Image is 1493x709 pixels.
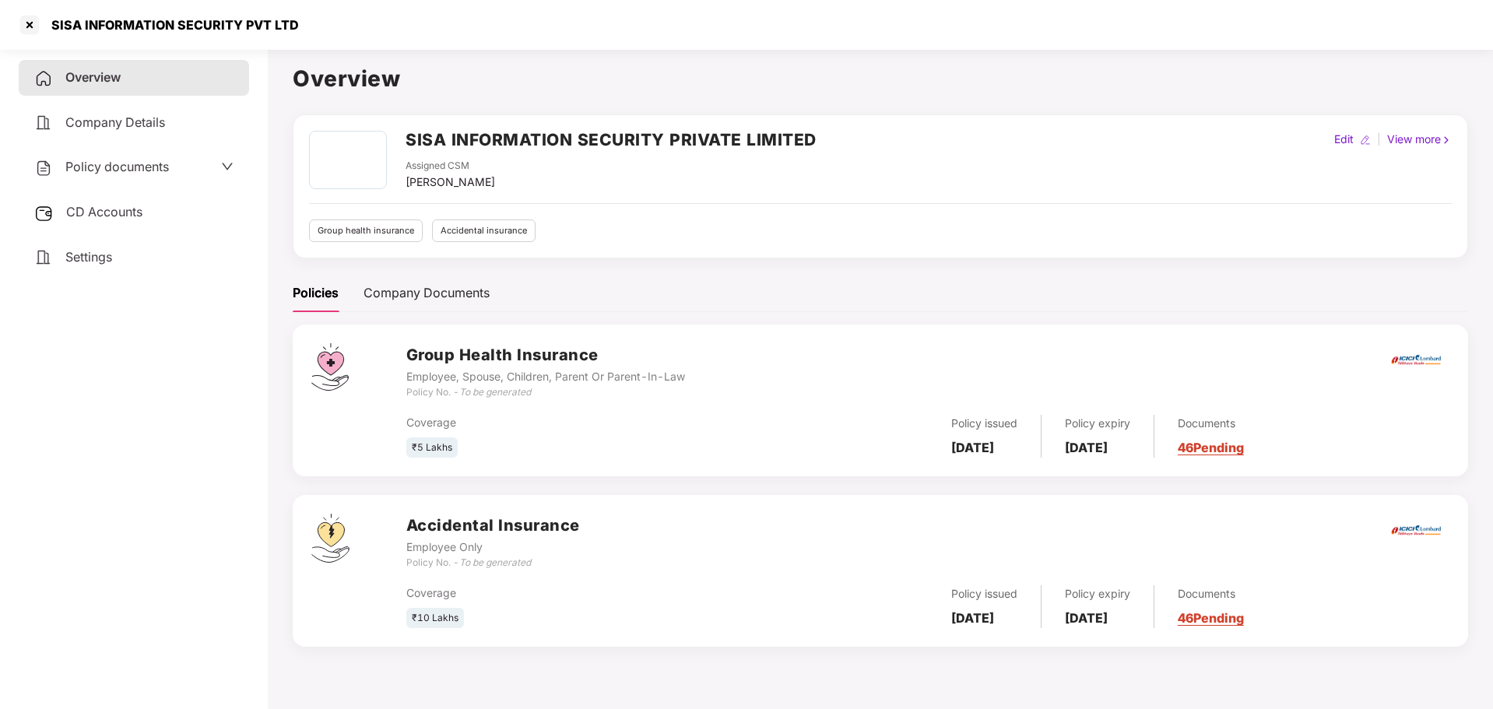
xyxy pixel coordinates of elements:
a: 46 Pending [1178,440,1244,455]
div: Employee Only [406,539,580,556]
h3: Group Health Insurance [406,343,685,367]
div: Policy expiry [1065,585,1130,602]
div: Policy issued [951,415,1017,432]
b: [DATE] [951,610,994,626]
img: svg+xml;base64,PHN2ZyB4bWxucz0iaHR0cDovL3d3dy53My5vcmcvMjAwMC9zdmciIHdpZHRoPSIyNCIgaGVpZ2h0PSIyNC... [34,248,53,267]
div: ₹10 Lakhs [406,608,464,629]
h2: SISA INFORMATION SECURITY PRIVATE LIMITED [406,127,817,153]
span: Policy documents [65,159,169,174]
img: svg+xml;base64,PHN2ZyB4bWxucz0iaHR0cDovL3d3dy53My5vcmcvMjAwMC9zdmciIHdpZHRoPSIyNCIgaGVpZ2h0PSIyNC... [34,114,53,132]
div: Edit [1331,131,1357,148]
div: Company Documents [364,283,490,303]
div: [PERSON_NAME] [406,174,495,191]
h1: Overview [293,61,1468,96]
i: To be generated [459,386,531,398]
div: Accidental insurance [432,219,536,242]
img: svg+xml;base64,PHN2ZyB4bWxucz0iaHR0cDovL3d3dy53My5vcmcvMjAwMC9zdmciIHdpZHRoPSI0Ny43MTQiIGhlaWdodD... [311,343,349,391]
div: | [1374,131,1384,148]
img: svg+xml;base64,PHN2ZyB4bWxucz0iaHR0cDovL3d3dy53My5vcmcvMjAwMC9zdmciIHdpZHRoPSIyNCIgaGVpZ2h0PSIyNC... [34,159,53,177]
img: icici.png [1388,350,1444,370]
div: Documents [1178,585,1244,602]
span: Settings [65,249,112,265]
div: Policy expiry [1065,415,1130,432]
div: Assigned CSM [406,159,495,174]
i: To be generated [459,556,531,568]
div: Policy issued [951,585,1017,602]
div: View more [1384,131,1455,148]
img: svg+xml;base64,PHN2ZyB3aWR0aD0iMjUiIGhlaWdodD0iMjQiIHZpZXdCb3g9IjAgMCAyNSAyNCIgZmlsbD0ibm9uZSIgeG... [34,204,54,223]
b: [DATE] [1065,610,1108,626]
img: editIcon [1360,135,1371,146]
div: Policies [293,283,339,303]
a: 46 Pending [1178,610,1244,626]
img: rightIcon [1441,135,1452,146]
div: Documents [1178,415,1244,432]
span: Overview [65,69,121,85]
div: ₹5 Lakhs [406,437,458,458]
div: Coverage [406,584,754,602]
div: SISA INFORMATION SECURITY PVT LTD [42,17,299,33]
img: svg+xml;base64,PHN2ZyB4bWxucz0iaHR0cDovL3d3dy53My5vcmcvMjAwMC9zdmciIHdpZHRoPSIyNCIgaGVpZ2h0PSIyNC... [34,69,53,88]
img: icici.png [1388,521,1444,540]
div: Coverage [406,414,754,431]
span: Company Details [65,114,165,130]
span: down [221,160,234,173]
div: Group health insurance [309,219,423,242]
b: [DATE] [1065,440,1108,455]
img: svg+xml;base64,PHN2ZyB4bWxucz0iaHR0cDovL3d3dy53My5vcmcvMjAwMC9zdmciIHdpZHRoPSI0OS4zMjEiIGhlaWdodD... [311,514,350,563]
div: Employee, Spouse, Children, Parent Or Parent-In-Law [406,368,685,385]
span: CD Accounts [66,204,142,219]
div: Policy No. - [406,556,580,570]
b: [DATE] [951,440,994,455]
div: Policy No. - [406,385,685,400]
h3: Accidental Insurance [406,514,580,538]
